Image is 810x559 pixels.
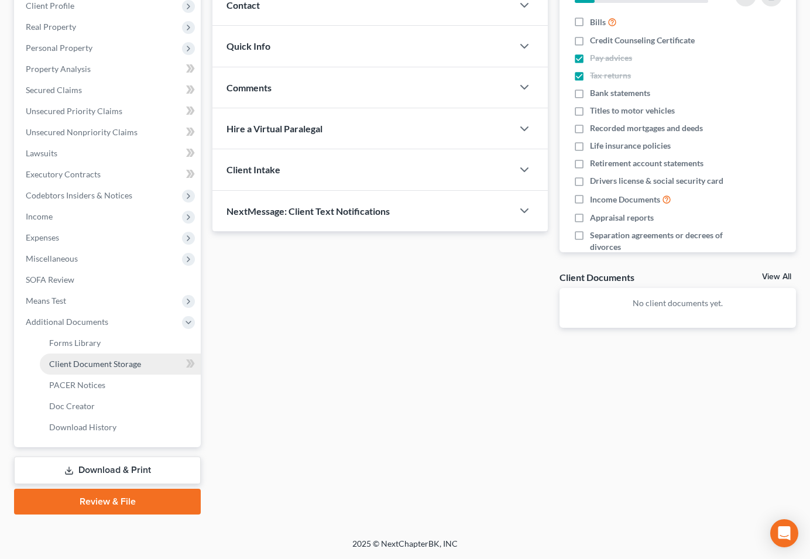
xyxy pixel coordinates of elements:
[26,43,92,53] span: Personal Property
[26,253,78,263] span: Miscellaneous
[49,380,105,390] span: PACER Notices
[226,205,390,217] span: NextMessage: Client Text Notifications
[14,489,201,515] a: Review & File
[590,122,703,134] span: Recorded mortgages and deeds
[26,296,66,306] span: Means Test
[14,457,201,484] a: Download & Print
[26,85,82,95] span: Secured Claims
[26,106,122,116] span: Unsecured Priority Claims
[590,194,660,205] span: Income Documents
[26,148,57,158] span: Lawsuits
[26,1,74,11] span: Client Profile
[226,82,272,93] span: Comments
[40,354,201,375] a: Client Document Storage
[590,16,606,28] span: Bills
[16,269,201,290] a: SOFA Review
[560,271,634,283] div: Client Documents
[590,70,631,81] span: Tax returns
[26,190,132,200] span: Codebtors Insiders & Notices
[26,211,53,221] span: Income
[590,87,650,99] span: Bank statements
[569,297,787,309] p: No client documents yet.
[16,122,201,143] a: Unsecured Nonpriority Claims
[226,40,270,52] span: Quick Info
[49,338,101,348] span: Forms Library
[49,359,141,369] span: Client Document Storage
[40,375,201,396] a: PACER Notices
[26,22,76,32] span: Real Property
[590,35,695,46] span: Credit Counseling Certificate
[16,80,201,101] a: Secured Claims
[16,164,201,185] a: Executory Contracts
[49,422,116,432] span: Download History
[590,157,703,169] span: Retirement account statements
[26,169,101,179] span: Executory Contracts
[590,140,671,152] span: Life insurance policies
[590,175,723,187] span: Drivers license & social security card
[16,59,201,80] a: Property Analysis
[40,417,201,438] a: Download History
[590,229,727,253] span: Separation agreements or decrees of divorces
[26,317,108,327] span: Additional Documents
[226,123,322,134] span: Hire a Virtual Paralegal
[71,538,739,559] div: 2025 © NextChapterBK, INC
[26,127,138,137] span: Unsecured Nonpriority Claims
[16,101,201,122] a: Unsecured Priority Claims
[40,332,201,354] a: Forms Library
[26,232,59,242] span: Expenses
[40,396,201,417] a: Doc Creator
[590,52,632,64] span: Pay advices
[770,519,798,547] div: Open Intercom Messenger
[49,401,95,411] span: Doc Creator
[762,273,791,281] a: View All
[26,275,74,284] span: SOFA Review
[590,212,654,224] span: Appraisal reports
[26,64,91,74] span: Property Analysis
[16,143,201,164] a: Lawsuits
[226,164,280,175] span: Client Intake
[590,105,675,116] span: Titles to motor vehicles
